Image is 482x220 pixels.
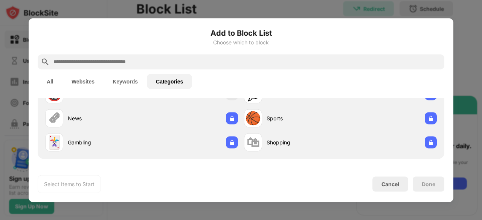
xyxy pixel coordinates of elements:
[147,74,192,89] button: Categories
[381,181,399,187] div: Cancel
[63,74,104,89] button: Websites
[38,27,444,38] h6: Add to Block List
[247,135,259,150] div: 🛍
[422,181,435,187] div: Done
[267,138,340,146] div: Shopping
[68,114,142,122] div: News
[38,39,444,45] div: Choose which to block
[104,74,147,89] button: Keywords
[245,111,261,126] div: 🏀
[267,114,340,122] div: Sports
[46,135,62,150] div: 🃏
[38,74,63,89] button: All
[48,111,61,126] div: 🗞
[68,138,142,146] div: Gambling
[44,180,95,188] div: Select Items to Start
[41,57,50,66] img: search.svg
